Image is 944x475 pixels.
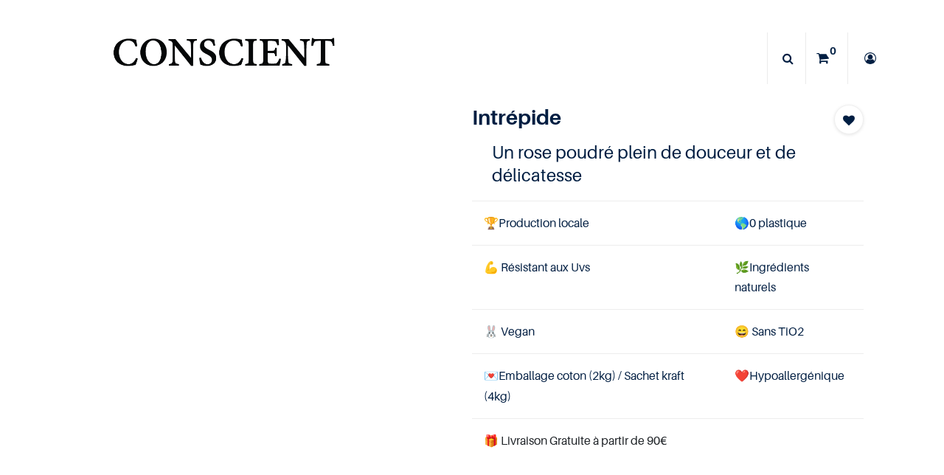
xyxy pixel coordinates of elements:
[723,310,864,354] td: ans TiO2
[484,368,499,383] span: 💌
[834,105,864,134] button: Add to wishlist
[472,201,723,245] td: Production locale
[735,324,758,339] span: 😄 S
[723,201,864,245] td: 0 plastique
[735,215,749,230] span: 🌎
[484,215,499,230] span: 🏆
[110,30,338,88] img: Conscient
[826,44,840,58] sup: 0
[484,260,590,274] span: 💪 Résistant aux Uvs
[723,245,864,309] td: Ingrédients naturels
[492,141,844,187] h4: Un rose poudré plein de douceur et de délicatesse
[472,105,805,130] h1: Intrépide
[110,30,338,88] a: Logo of Conscient
[735,260,749,274] span: 🌿
[843,111,855,129] span: Add to wishlist
[723,354,864,418] td: ❤️Hypoallergénique
[472,354,723,418] td: Emballage coton (2kg) / Sachet kraft (4kg)
[806,32,847,84] a: 0
[484,324,535,339] span: 🐰 Vegan
[484,433,667,448] font: 🎁 Livraison Gratuite à partir de 90€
